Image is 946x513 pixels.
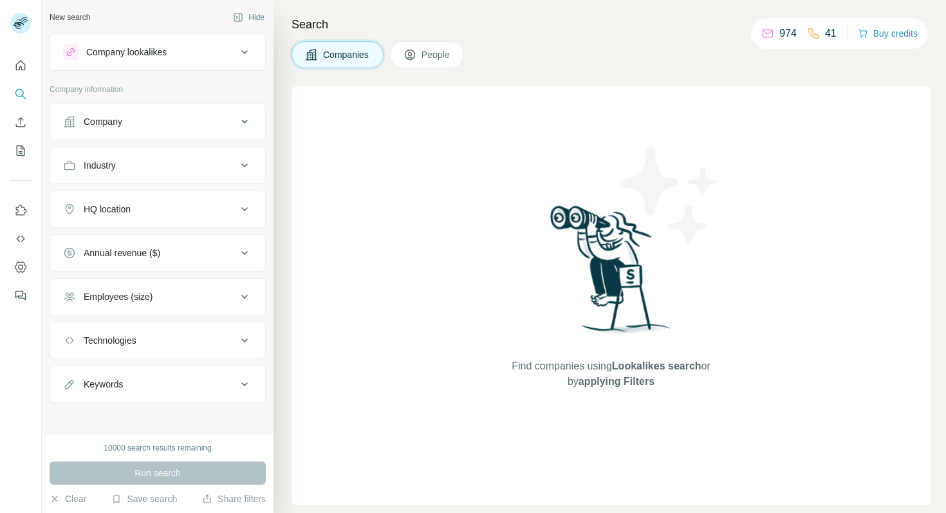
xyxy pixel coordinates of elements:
[84,378,123,391] div: Keywords
[50,325,265,356] button: Technologies
[10,227,31,250] button: Use Surfe API
[104,442,211,454] div: 10000 search results remaining
[779,26,797,41] p: 974
[10,284,31,307] button: Feedback
[50,84,266,95] p: Company information
[84,334,136,347] div: Technologies
[50,369,265,400] button: Keywords
[50,238,265,268] button: Annual revenue ($)
[84,290,153,303] div: Employees (size)
[50,37,265,68] button: Company lookalikes
[10,199,31,222] button: Use Surfe on LinkedIn
[86,46,167,59] div: Company lookalikes
[10,82,31,106] button: Search
[292,15,931,33] h4: Search
[544,202,678,346] img: Surfe Illustration - Woman searching with binoculars
[50,150,265,181] button: Industry
[50,281,265,312] button: Employees (size)
[323,48,370,61] span: Companies
[508,359,714,389] span: Find companies using or by
[84,115,122,128] div: Company
[422,48,451,61] span: People
[50,106,265,137] button: Company
[10,111,31,134] button: Enrich CSV
[611,138,727,254] img: Surfe Illustration - Stars
[84,203,131,216] div: HQ location
[10,256,31,279] button: Dashboard
[825,26,837,41] p: 41
[612,360,701,371] span: Lookalikes search
[111,492,177,505] button: Save search
[50,12,90,23] div: New search
[858,24,918,42] button: Buy credits
[84,159,116,172] div: Industry
[10,139,31,162] button: My lists
[50,194,265,225] button: HQ location
[10,54,31,77] button: Quick start
[579,376,654,387] span: applying Filters
[224,8,274,27] button: Hide
[50,492,86,505] button: Clear
[84,247,160,259] div: Annual revenue ($)
[202,492,266,505] button: Share filters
